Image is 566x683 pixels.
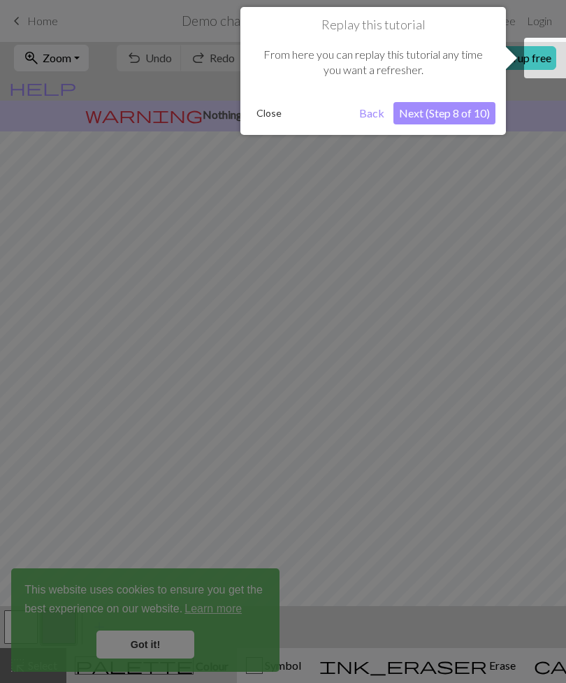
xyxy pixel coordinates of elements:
[393,102,495,124] button: Next (Step 8 of 10)
[251,17,495,33] h1: Replay this tutorial
[240,7,506,135] div: Replay this tutorial
[251,33,495,92] div: From here you can replay this tutorial any time you want a refresher.
[354,102,390,124] button: Back
[251,103,287,124] button: Close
